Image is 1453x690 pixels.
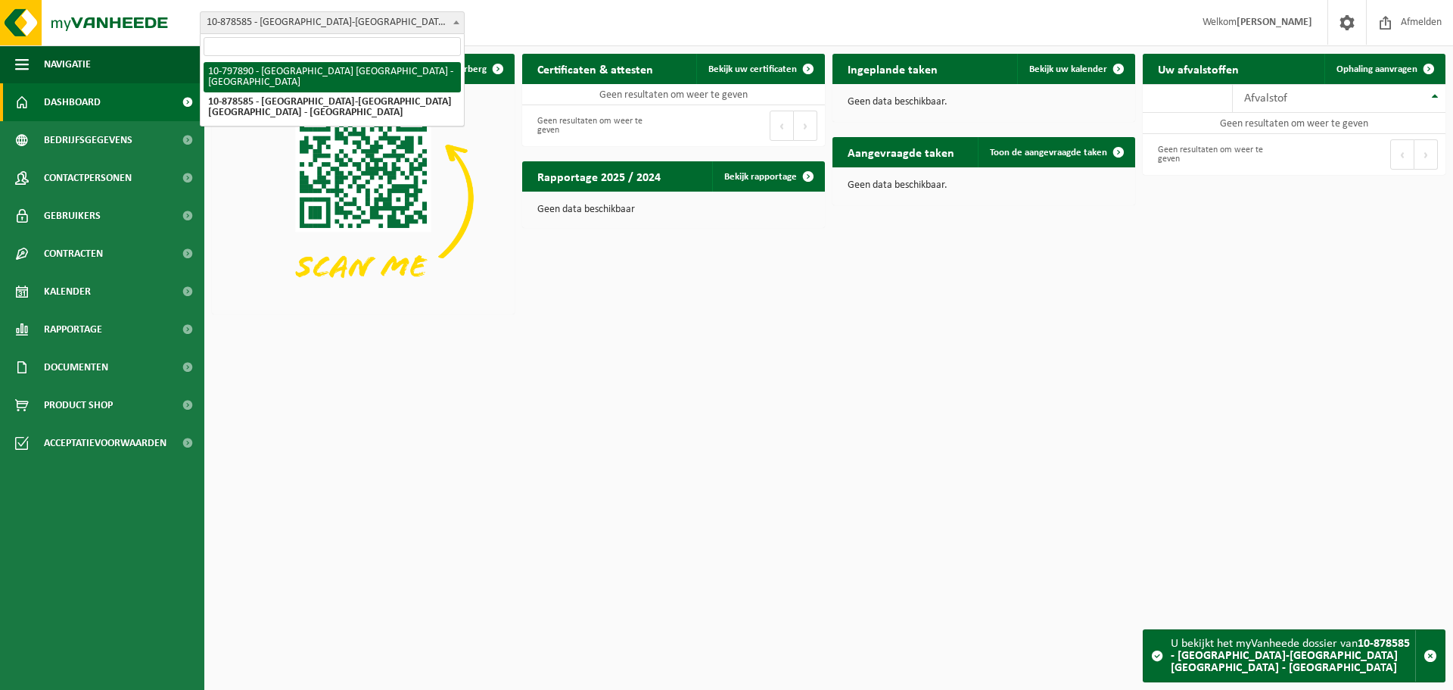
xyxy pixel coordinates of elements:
[1171,638,1410,674] strong: 10-878585 - [GEOGRAPHIC_DATA]-[GEOGRAPHIC_DATA] [GEOGRAPHIC_DATA] - [GEOGRAPHIC_DATA]
[522,54,668,83] h2: Certificaten & attesten
[794,111,817,141] button: Next
[44,45,91,83] span: Navigatie
[44,235,103,273] span: Contracten
[44,159,132,197] span: Contactpersonen
[1237,17,1312,28] strong: [PERSON_NAME]
[44,121,132,159] span: Bedrijfsgegevens
[537,205,810,215] p: Geen data beschikbaar
[848,180,1120,191] p: Geen data beschikbaar.
[530,109,666,142] div: Geen resultaten om weer te geven
[44,311,102,348] span: Rapportage
[44,83,101,121] span: Dashboard
[1336,64,1417,74] span: Ophaling aanvragen
[1171,630,1415,682] div: U bekijkt het myVanheede dossier van
[522,84,825,105] td: Geen resultaten om weer te geven
[1017,54,1134,84] a: Bekijk uw kalender
[712,161,823,192] a: Bekijk rapportage
[204,62,461,92] li: 10-797890 - [GEOGRAPHIC_DATA] [GEOGRAPHIC_DATA] - [GEOGRAPHIC_DATA]
[44,424,166,462] span: Acceptatievoorwaarden
[1143,113,1445,134] td: Geen resultaten om weer te geven
[44,386,113,424] span: Product Shop
[212,84,515,311] img: Download de VHEPlus App
[441,54,513,84] button: Verberg
[978,137,1134,167] a: Toon de aangevraagde taken
[44,273,91,311] span: Kalender
[770,111,794,141] button: Previous
[1150,138,1287,171] div: Geen resultaten om weer te geven
[44,348,108,386] span: Documenten
[1414,139,1438,170] button: Next
[1244,92,1287,105] span: Afvalstof
[1143,54,1254,83] h2: Uw afvalstoffen
[832,54,953,83] h2: Ingeplande taken
[1390,139,1414,170] button: Previous
[522,161,676,191] h2: Rapportage 2025 / 2024
[708,64,797,74] span: Bekijk uw certificaten
[832,137,969,167] h2: Aangevraagde taken
[44,197,101,235] span: Gebruikers
[990,148,1107,158] span: Toon de aangevraagde taken
[1324,54,1444,84] a: Ophaling aanvragen
[696,54,823,84] a: Bekijk uw certificaten
[848,97,1120,108] p: Geen data beschikbaar.
[453,64,487,74] span: Verberg
[204,92,461,123] li: 10-878585 - [GEOGRAPHIC_DATA]-[GEOGRAPHIC_DATA] [GEOGRAPHIC_DATA] - [GEOGRAPHIC_DATA]
[201,12,464,33] span: 10-878585 - GALICO-WERF NIEUWPOORT - NIEUWPOORT
[1029,64,1107,74] span: Bekijk uw kalender
[200,11,465,34] span: 10-878585 - GALICO-WERF NIEUWPOORT - NIEUWPOORT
